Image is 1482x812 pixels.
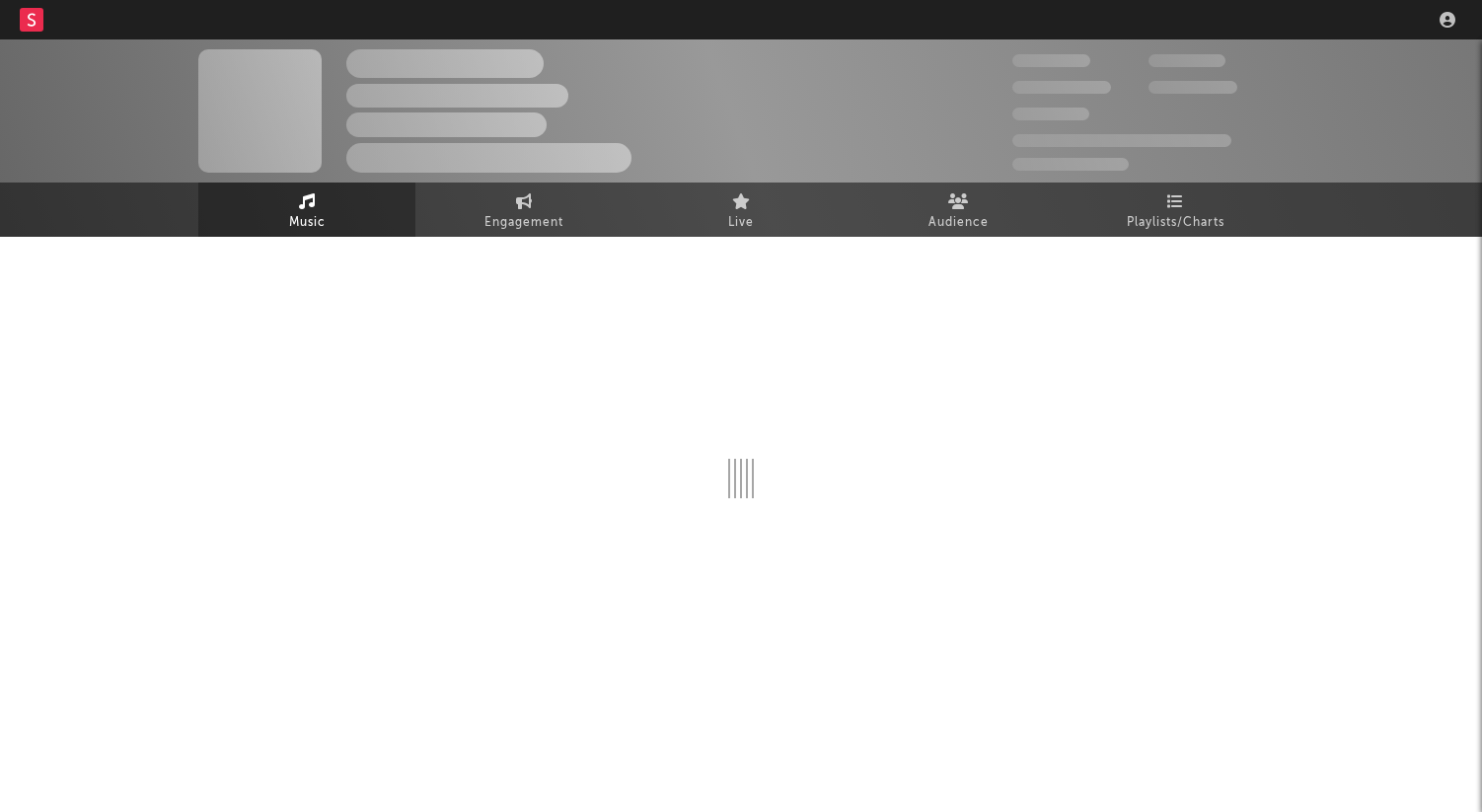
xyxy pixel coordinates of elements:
[415,183,632,237] a: Engagement
[728,211,754,235] span: Live
[1012,158,1129,171] span: Jump Score: 85.0
[1067,183,1284,237] a: Playlists/Charts
[1127,211,1224,235] span: Playlists/Charts
[1012,134,1231,147] span: 50 000 000 Monthly Listeners
[1012,81,1111,94] span: 50 000 000
[928,211,989,235] span: Audience
[632,183,850,237] a: Live
[1149,81,1237,94] span: 1 000 000
[1012,54,1090,67] span: 300 000
[850,183,1067,237] a: Audience
[289,211,326,235] span: Music
[1012,108,1089,120] span: 100 000
[198,183,415,237] a: Music
[484,211,563,235] span: Engagement
[1149,54,1225,67] span: 100 000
